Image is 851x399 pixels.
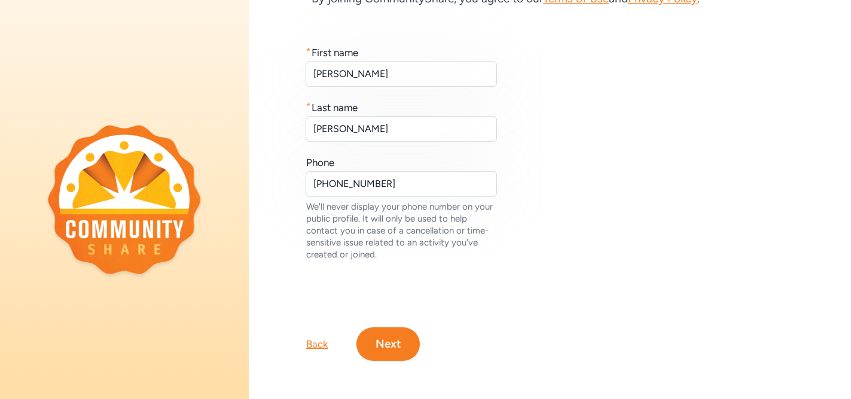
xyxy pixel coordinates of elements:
div: Phone [306,155,334,170]
div: Last name [312,100,358,115]
button: Next [356,327,420,361]
div: Back [306,337,328,351]
div: First name [312,45,358,60]
img: logo [48,125,201,274]
div: We'll never display your phone number on your public profile. It will only be used to help contac... [306,201,498,260]
input: (000) 000-0000 [306,171,497,197]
